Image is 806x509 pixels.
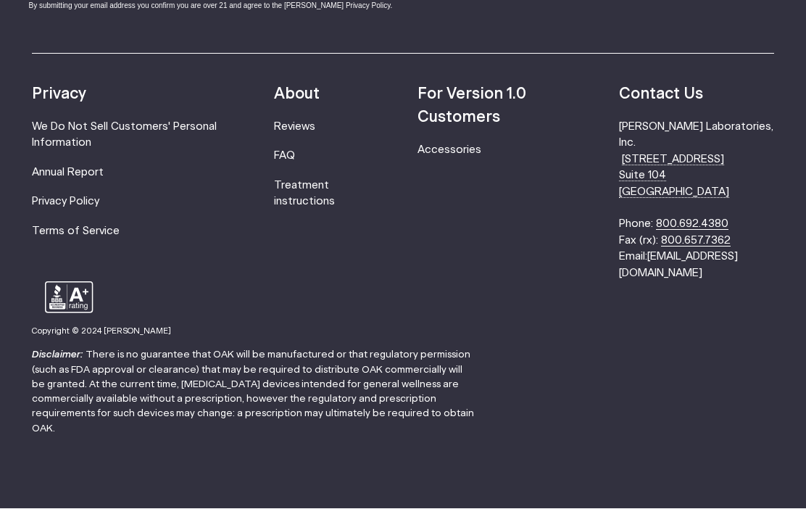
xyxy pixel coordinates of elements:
[28,1,427,12] div: By submitting your email address you confirm you are over 21 and agree to the [PERSON_NAME] Priva...
[619,120,774,282] li: [PERSON_NAME] Laboratories, Inc. Phone: Fax (rx): Email:
[619,252,738,278] a: [EMAIL_ADDRESS][DOMAIN_NAME]
[32,348,475,436] p: There is no guarantee that OAK will be manufactured or that regulatory permission (such as FDA ap...
[32,328,171,336] small: Copyright © 2024 [PERSON_NAME]
[32,226,120,237] a: Terms of Service
[274,181,335,207] a: Treatment instructions
[32,196,99,207] a: Privacy Policy
[32,87,86,102] strong: Privacy
[32,167,104,178] a: Annual Report
[274,122,315,133] a: Reviews
[417,87,526,125] strong: For Version 1.0 Customers
[32,350,83,360] strong: Disclaimer:
[619,87,703,102] strong: Contact Us
[32,122,217,149] a: We Do Not Sell Customers' Personal Information
[274,87,320,102] strong: About
[417,145,481,156] a: Accessories
[274,151,295,162] a: FAQ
